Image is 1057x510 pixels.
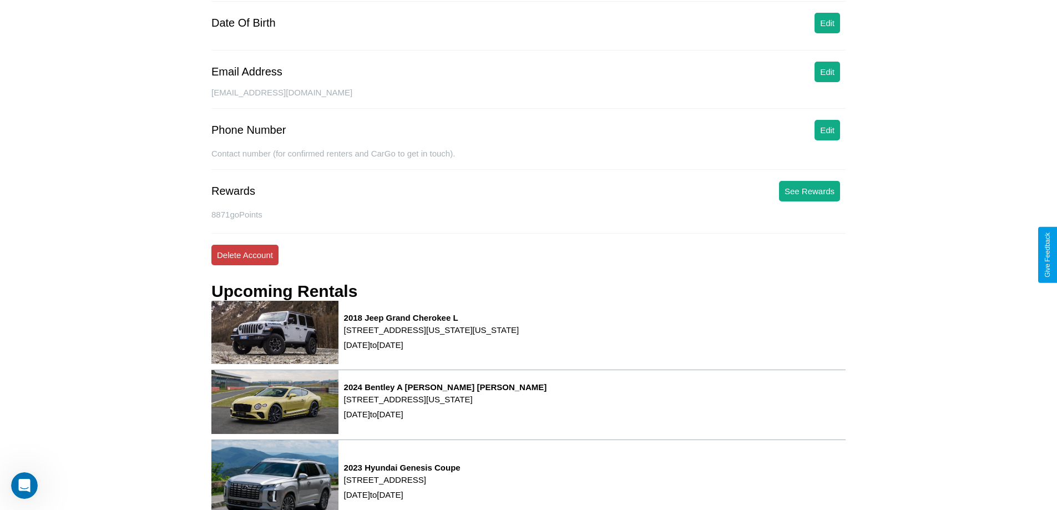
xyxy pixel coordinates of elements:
div: [EMAIL_ADDRESS][DOMAIN_NAME] [211,88,846,109]
p: [STREET_ADDRESS][US_STATE] [344,392,547,407]
iframe: Intercom live chat [11,472,38,499]
div: Date Of Birth [211,17,276,29]
p: [DATE] to [DATE] [344,487,461,502]
p: [DATE] to [DATE] [344,337,519,352]
h3: 2023 Hyundai Genesis Coupe [344,463,461,472]
div: Phone Number [211,124,286,137]
h3: Upcoming Rentals [211,282,357,301]
img: rental [211,370,338,434]
div: Email Address [211,65,282,78]
h3: 2024 Bentley A [PERSON_NAME] [PERSON_NAME] [344,382,547,392]
img: rental [211,301,338,364]
button: See Rewards [779,181,840,201]
button: Edit [815,62,840,82]
p: [STREET_ADDRESS] [344,472,461,487]
button: Edit [815,13,840,33]
div: Rewards [211,185,255,198]
button: Edit [815,120,840,140]
p: 8871 goPoints [211,207,846,222]
p: [DATE] to [DATE] [344,407,547,422]
p: [STREET_ADDRESS][US_STATE][US_STATE] [344,322,519,337]
div: Give Feedback [1044,233,1051,277]
h3: 2018 Jeep Grand Cherokee L [344,313,519,322]
button: Delete Account [211,245,279,265]
div: Contact number (for confirmed renters and CarGo to get in touch). [211,149,846,170]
